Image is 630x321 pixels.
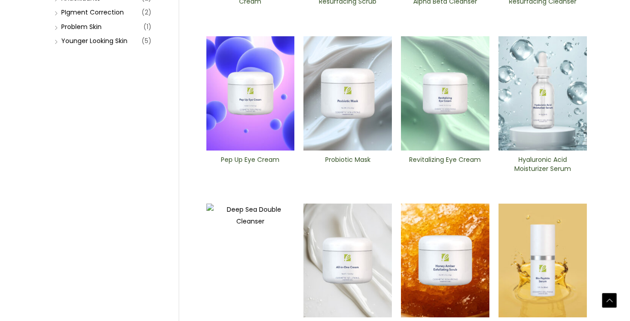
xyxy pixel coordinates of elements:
h2: Probiotic Mask [311,156,384,173]
img: Probiotic Mask [303,36,392,151]
a: Pep Up Eye Cream [214,156,287,176]
h2: Revitalizing ​Eye Cream [409,156,482,173]
a: Revitalizing ​Eye Cream [409,156,482,176]
img: Hyaluronic moisturizer Serum [498,36,587,151]
img: Amber Honey Cleansing Scrub [401,204,489,317]
a: Probiotic Mask [311,156,384,176]
a: Younger Looking Skin [61,36,127,45]
img: Revitalizing ​Eye Cream [401,36,489,151]
img: Bio-Peptide ​Serum [498,204,587,318]
a: Problem Skin [61,22,102,31]
a: Hyaluronic Acid Moisturizer Serum [506,156,579,176]
img: All In One Cream [303,204,392,318]
a: PIgment Correction [61,8,124,17]
span: (2) [142,6,151,19]
span: (5) [142,34,151,47]
h2: Pep Up Eye Cream [214,156,287,173]
span: (1) [143,20,151,33]
img: Pep Up Eye Cream [206,36,295,151]
h2: Hyaluronic Acid Moisturizer Serum [506,156,579,173]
